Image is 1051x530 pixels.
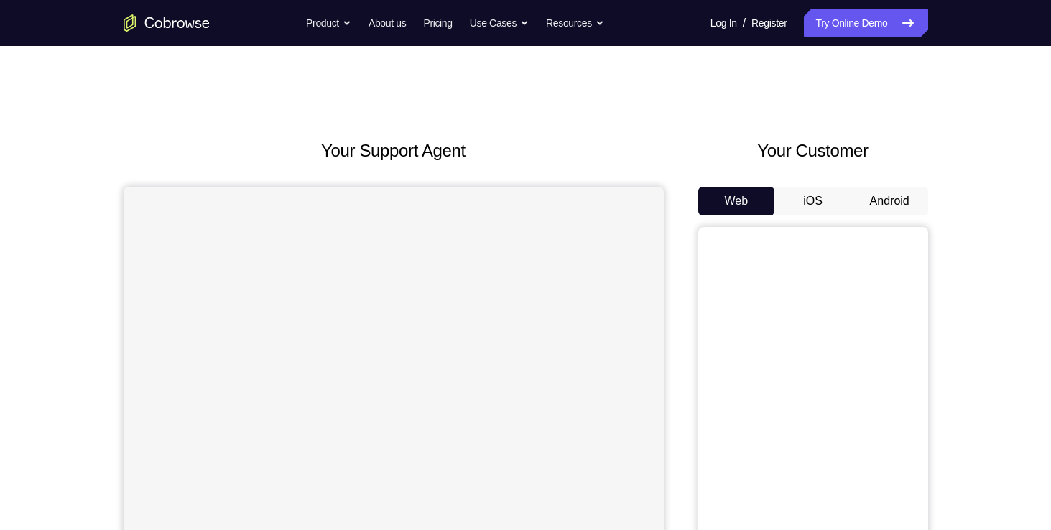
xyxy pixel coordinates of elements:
a: Try Online Demo [804,9,927,37]
a: About us [369,9,406,37]
button: Android [851,187,928,215]
button: Product [306,9,351,37]
button: Web [698,187,775,215]
a: Log In [710,9,737,37]
h2: Your Customer [698,138,928,164]
a: Go to the home page [124,14,210,32]
a: Pricing [423,9,452,37]
button: iOS [774,187,851,215]
a: Register [751,9,787,37]
button: Use Cases [470,9,529,37]
span: / [743,14,746,32]
h2: Your Support Agent [124,138,664,164]
button: Resources [546,9,604,37]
